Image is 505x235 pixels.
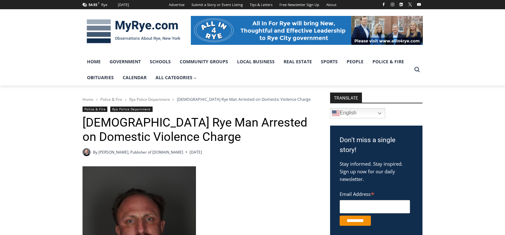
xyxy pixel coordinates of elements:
[175,54,233,70] a: Community Groups
[406,1,414,8] a: X
[332,109,340,117] img: en
[83,96,314,102] nav: Breadcrumbs
[83,148,90,156] a: Author image
[129,97,170,102] a: Rye Police Department
[389,1,396,8] a: Instagram
[316,54,342,70] a: Sports
[330,93,362,103] strong: TRANSLATE
[368,54,408,70] a: Police & Fire
[83,97,93,102] a: Home
[98,1,99,5] span: F
[98,149,183,155] a: [PERSON_NAME], Publisher of [DOMAIN_NAME]
[118,70,151,86] a: Calendar
[125,97,127,102] span: >
[340,188,410,199] label: Email Address
[397,1,405,8] a: Linkedin
[380,1,387,8] a: Facebook
[190,149,202,155] time: [DATE]
[415,1,423,8] a: YouTube
[411,64,423,75] button: View Search Form
[145,54,175,70] a: Schools
[191,16,423,45] img: All in for Rye
[101,2,107,8] div: Rye
[233,54,279,70] a: Local Business
[340,135,413,155] h3: Don't miss a single story!
[89,2,97,7] span: 54.93
[172,97,174,102] span: >
[155,74,197,81] span: All Categories
[330,108,385,118] a: English
[177,96,311,102] span: [DEMOGRAPHIC_DATA] Rye Man Arrested on Domestic Violence Charge
[93,149,97,155] span: By
[118,2,129,8] div: [DATE]
[110,107,153,112] a: Rye Police Department
[83,107,108,112] a: Police & Fire
[340,160,413,183] p: Stay informed. Stay inspired. Sign up now for our daily newsletter.
[83,15,184,48] img: MyRye.com
[100,97,122,102] a: Police & Fire
[105,54,145,70] a: Government
[342,54,368,70] a: People
[83,115,314,144] h1: [DEMOGRAPHIC_DATA] Rye Man Arrested on Domestic Violence Charge
[83,70,118,86] a: Obituaries
[83,54,411,86] nav: Primary Navigation
[83,54,105,70] a: Home
[96,97,98,102] span: >
[279,54,316,70] a: Real Estate
[151,70,201,86] a: All Categories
